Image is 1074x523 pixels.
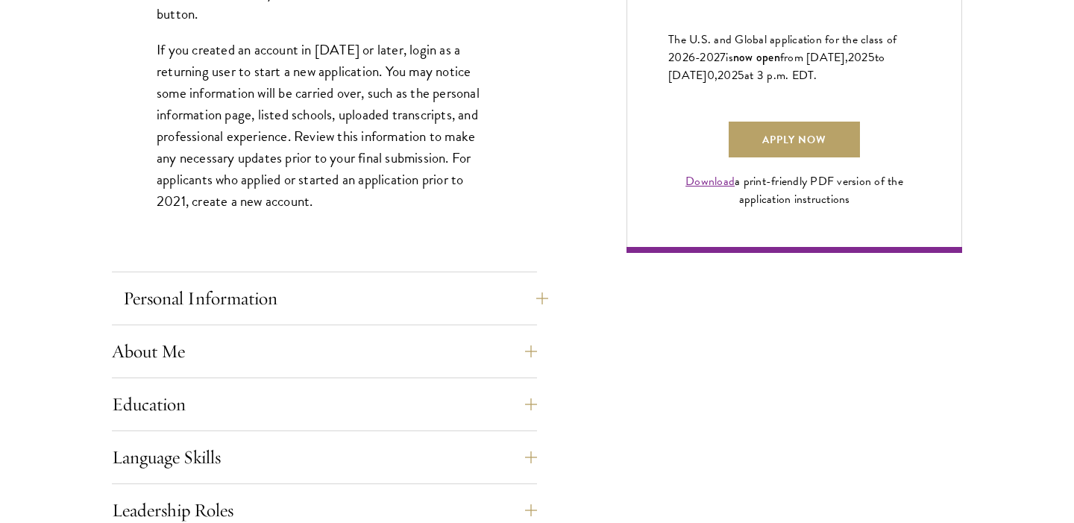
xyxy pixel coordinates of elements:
span: -202 [695,48,720,66]
span: 6 [688,48,695,66]
span: 202 [848,48,868,66]
span: now open [733,48,780,66]
span: 5 [738,66,744,84]
span: 5 [868,48,875,66]
span: , [715,66,717,84]
button: About Me [112,333,537,369]
p: If you created an account in [DATE] or later, login as a returning user to start a new applicatio... [157,39,492,213]
span: at 3 p.m. EDT. [744,66,817,84]
span: 202 [717,66,738,84]
span: 0 [707,66,715,84]
button: Personal Information [123,281,548,316]
span: to [DATE] [668,48,885,84]
span: The U.S. and Global application for the class of 202 [668,31,896,66]
span: from [DATE], [780,48,848,66]
button: Language Skills [112,439,537,475]
button: Education [112,386,537,422]
div: a print-friendly PDF version of the application instructions [668,172,920,208]
a: Apply Now [729,122,860,157]
span: 7 [720,48,726,66]
a: Download [685,172,735,190]
span: is [726,48,733,66]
